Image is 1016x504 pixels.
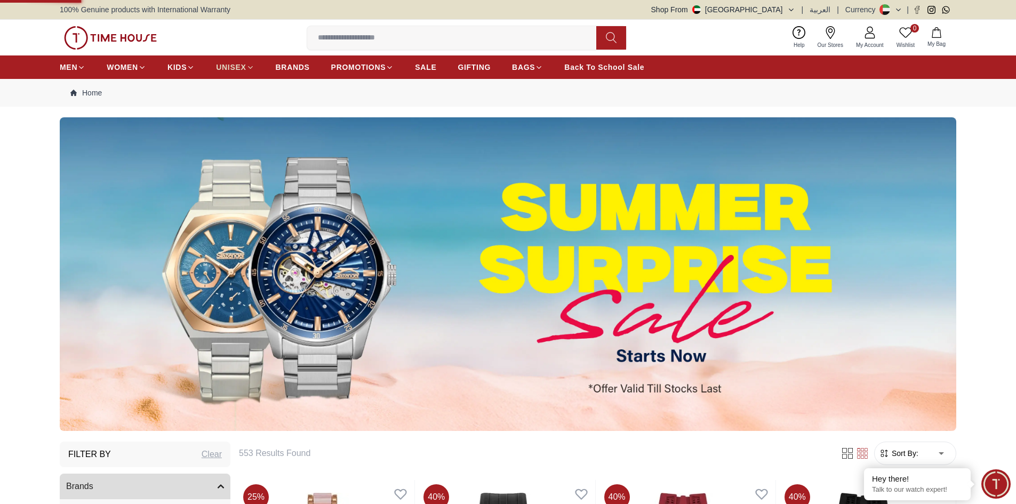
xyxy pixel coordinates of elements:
div: Currency [845,4,880,15]
button: My Bag [921,25,952,50]
p: Talk to our watch expert! [872,485,963,494]
span: KIDS [167,62,187,73]
a: 0Wishlist [890,24,921,51]
a: Facebook [913,6,921,14]
span: MEN [60,62,77,73]
a: BRANDS [276,58,310,77]
span: 0 [910,24,919,33]
a: GIFTING [458,58,491,77]
span: | [907,4,909,15]
a: BAGS [512,58,543,77]
span: | [837,4,839,15]
span: BRANDS [276,62,310,73]
div: Clear [202,448,222,461]
img: United Arab Emirates [692,5,701,14]
span: BAGS [512,62,535,73]
button: Sort By: [879,448,918,459]
span: My Account [852,41,888,49]
div: Chat Widget [981,469,1011,499]
button: العربية [810,4,830,15]
a: Home [70,87,102,98]
h6: 553 Results Found [239,447,827,460]
span: WOMEN [107,62,138,73]
h3: Filter By [68,448,111,461]
a: Help [787,24,811,51]
span: Our Stores [813,41,847,49]
span: UNISEX [216,62,246,73]
img: ... [60,117,956,431]
a: UNISEX [216,58,254,77]
span: GIFTING [458,62,491,73]
a: Whatsapp [942,6,950,14]
span: Wishlist [892,41,919,49]
a: SALE [415,58,436,77]
a: KIDS [167,58,195,77]
span: My Bag [923,40,950,48]
span: | [802,4,804,15]
div: Hey there! [872,474,963,484]
span: SALE [415,62,436,73]
nav: Breadcrumb [60,79,956,107]
span: Back To School Sale [564,62,644,73]
img: ... [64,26,157,50]
a: Instagram [927,6,935,14]
span: 100% Genuine products with International Warranty [60,4,230,15]
a: PROMOTIONS [331,58,394,77]
a: Our Stores [811,24,850,51]
a: Back To School Sale [564,58,644,77]
a: MEN [60,58,85,77]
span: Help [789,41,809,49]
button: Shop From[GEOGRAPHIC_DATA] [651,4,795,15]
span: Sort By: [890,448,918,459]
span: PROMOTIONS [331,62,386,73]
a: WOMEN [107,58,146,77]
span: Brands [66,480,93,493]
button: Brands [60,474,230,499]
